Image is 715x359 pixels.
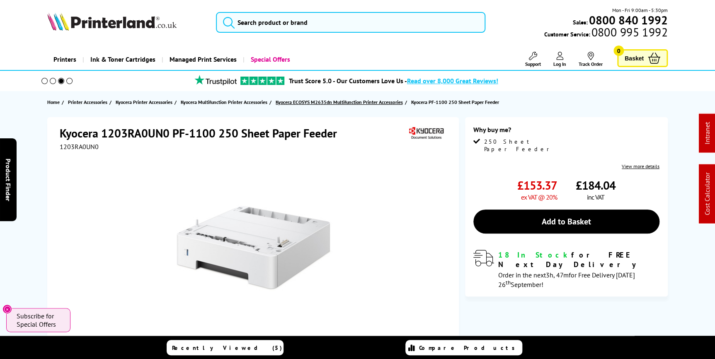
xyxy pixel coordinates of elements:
[498,250,571,260] span: 18 In Stock
[473,210,659,234] a: Add to Basket
[703,122,711,145] a: Intranet
[240,77,284,85] img: trustpilot rating
[60,142,99,151] span: 1203RA0UN0
[506,279,511,286] sup: th
[181,98,269,106] a: Kyocera Multifunction Printer Accessories
[573,18,588,26] span: Sales:
[68,98,107,106] span: Printer Accessories
[411,98,499,106] span: Kyocera PF-1100 250 Sheet Paper Feeder
[622,163,659,169] a: View more details
[288,77,498,85] a: Trust Score 5.0 - Our Customers Love Us -Read over 8,000 Great Reviews!
[473,250,659,288] div: modal_delivery
[544,28,667,38] span: Customer Service:
[411,98,501,106] a: Kyocera PF-1100 250 Sheet Paper Feeder
[47,12,205,32] a: Printerland Logo
[484,138,565,153] span: 250 Sheet Paper Feeder
[498,250,659,269] div: for FREE Next Day Delivery
[525,61,541,67] span: Support
[517,178,557,193] span: £153.37
[191,75,240,85] img: trustpilot rating
[553,52,566,67] a: Log In
[588,16,668,24] a: 0800 840 1992
[47,49,82,70] a: Printers
[546,271,569,279] span: 3h, 47m
[407,77,498,85] span: Read over 8,000 Great Reviews!
[589,12,668,28] b: 0800 840 1992
[68,98,109,106] a: Printer Accessories
[4,158,12,201] span: Product Finder
[498,271,635,289] span: Order in the next for Free Delivery [DATE] 26 September!
[587,193,604,201] span: inc VAT
[590,28,667,36] span: 0800 995 1992
[617,49,668,67] a: Basket 0
[703,173,711,215] a: Cost Calculator
[47,98,62,106] a: Home
[17,312,62,328] span: Subscribe for Special Offers
[47,98,60,106] span: Home
[521,193,557,201] span: ex VAT @ 20%
[47,12,177,31] img: Printerland Logo
[167,340,284,355] a: Recently Viewed (5)
[216,12,485,33] input: Search product or brand
[181,98,267,106] span: Kyocera Multifunction Printer Accessories
[576,178,616,193] span: £184.04
[172,344,282,352] span: Recently Viewed (5)
[162,49,243,70] a: Managed Print Services
[419,344,519,352] span: Compare Products
[243,49,296,70] a: Special Offers
[116,98,172,106] span: Kyocera Printer Accessories
[173,167,335,330] img: Kyocera 1203RA0UN0 PF-1100 250 Sheet Paper Feeder
[407,125,445,141] img: Kyocera
[116,98,175,106] a: Kyocera Printer Accessories
[276,98,405,106] a: Kyocera ECOSYS M2635dn Multifunction Printer Accessories
[553,61,566,67] span: Log In
[613,46,624,56] span: 0
[60,125,345,141] h1: Kyocera 1203RA0UN0 PF-1100 250 Sheet Paper Feeder
[2,304,12,314] button: Close
[579,52,603,67] a: Track Order
[276,98,402,106] span: Kyocera ECOSYS M2635dn Multifunction Printer Accessories
[90,49,155,70] span: Ink & Toner Cartridges
[612,6,668,14] span: Mon - Fri 9:00am - 5:30pm
[82,49,162,70] a: Ink & Toner Cartridges
[405,340,522,355] a: Compare Products
[473,125,659,138] div: Why buy me?
[525,52,541,67] a: Support
[625,53,644,64] span: Basket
